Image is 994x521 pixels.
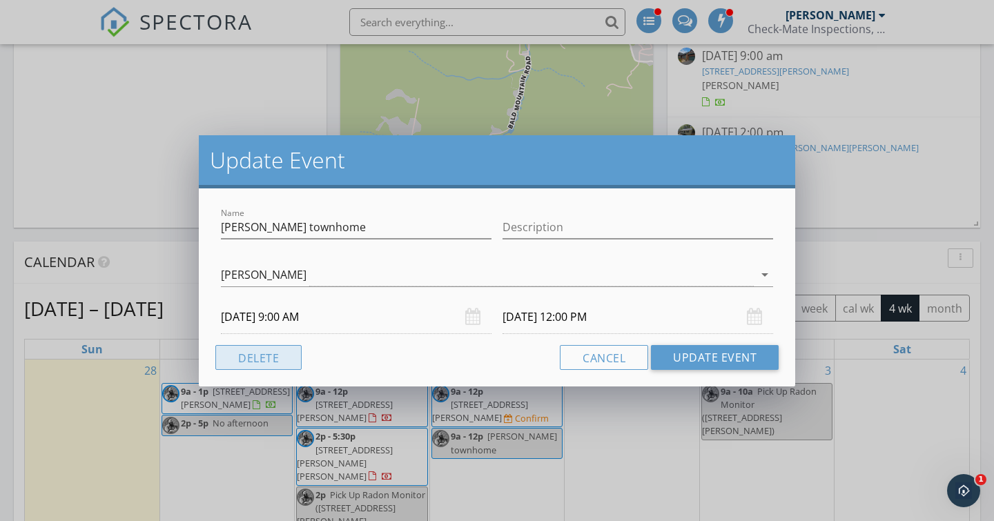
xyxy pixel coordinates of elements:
h2: Update Event [210,146,784,174]
input: Select date [503,300,773,334]
button: Update Event [651,345,779,370]
span: 1 [975,474,986,485]
i: arrow_drop_down [757,266,773,283]
iframe: Intercom live chat [947,474,980,507]
button: Delete [215,345,302,370]
div: [PERSON_NAME] [221,268,306,281]
button: Cancel [560,345,648,370]
input: Select date [221,300,491,334]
